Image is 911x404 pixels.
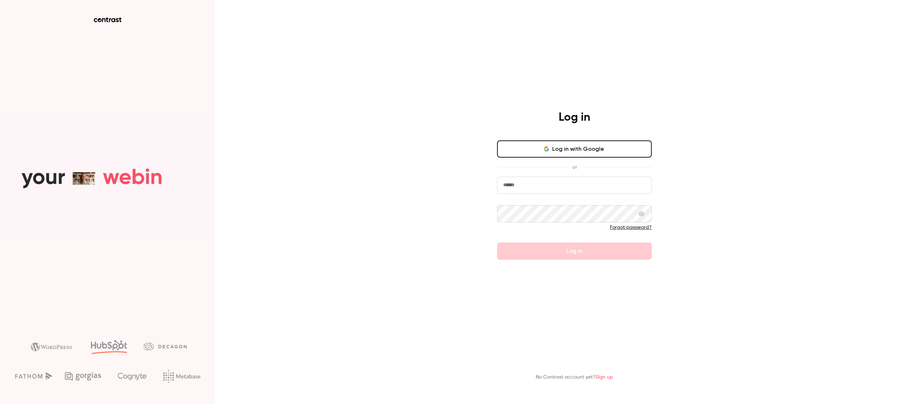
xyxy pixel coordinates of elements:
[144,342,187,350] img: decagon
[569,163,580,171] span: or
[497,140,652,158] button: Log in with Google
[610,225,652,230] a: Forgot password?
[536,374,613,381] p: No Contrast account yet?
[559,110,590,125] h4: Log in
[596,375,613,380] a: Sign up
